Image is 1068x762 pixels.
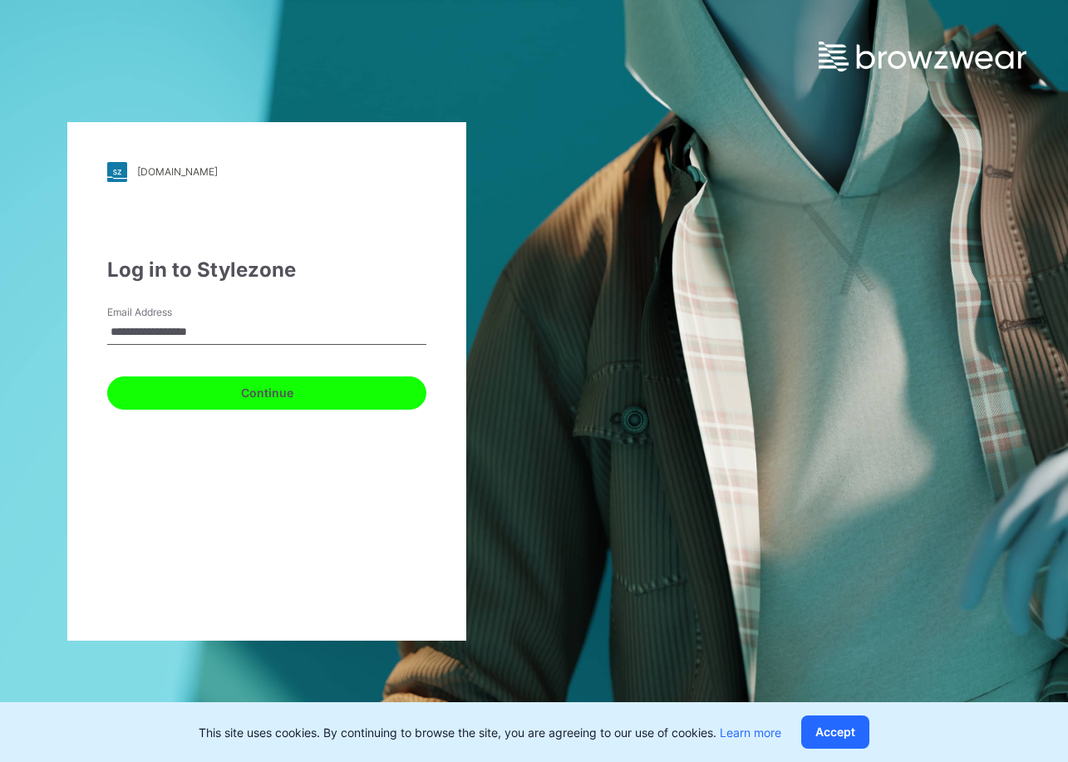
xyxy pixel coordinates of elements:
[107,376,426,410] button: Continue
[107,162,426,182] a: [DOMAIN_NAME]
[137,165,218,178] div: [DOMAIN_NAME]
[801,715,869,749] button: Accept
[819,42,1026,71] img: browzwear-logo.e42bd6dac1945053ebaf764b6aa21510.svg
[107,305,224,320] label: Email Address
[199,724,781,741] p: This site uses cookies. By continuing to browse the site, you are agreeing to our use of cookies.
[107,162,127,182] img: stylezone-logo.562084cfcfab977791bfbf7441f1a819.svg
[720,725,781,740] a: Learn more
[107,255,426,285] div: Log in to Stylezone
